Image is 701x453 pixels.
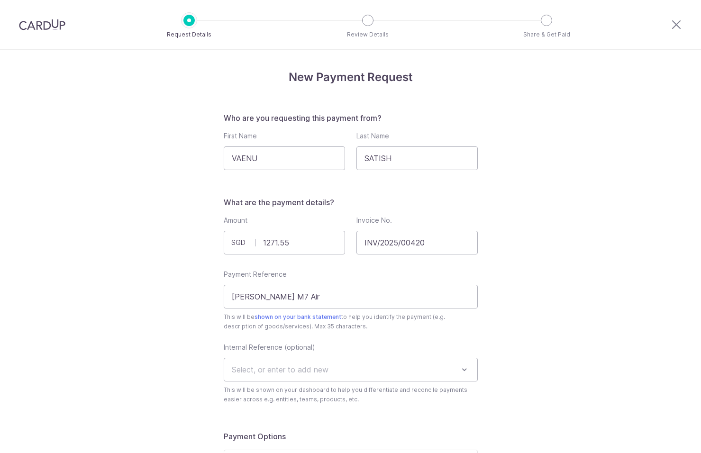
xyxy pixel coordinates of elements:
span: SGD [231,238,256,247]
input: E.g. INV-54-12 [356,231,478,254]
span: This will be to help you identify the payment (e.g. description of goods/services). Max 35 charac... [224,312,478,331]
label: Last Name [356,131,389,141]
label: Payment Reference [224,270,287,279]
label: Amount [224,216,247,225]
h5: What are the payment details? [224,197,478,208]
iframe: Opens a widget where you can find more information [640,425,692,448]
input: E.g. John [224,146,345,170]
input: E.g. Description of goods/services [224,285,478,308]
label: First Name [224,131,257,141]
a: shown on your bank statement [255,313,341,320]
h4: New Payment Request [224,69,478,86]
p: Review Details [333,30,403,39]
h5: Payment Options [224,431,478,442]
h5: Who are you requesting this payment from? [224,112,478,124]
input: Enter amount [224,231,345,254]
input: E.g. Doe [356,146,478,170]
p: Share & Get Paid [511,30,582,39]
img: CardUp [19,19,65,30]
span: This will be shown on your dashboard to help you differentiate and reconcile payments easier acro... [224,385,478,404]
label: Invoice No. [356,216,392,225]
label: Internal Reference (optional) [224,343,315,352]
p: Request Details [154,30,224,39]
span: Select, or enter to add new [232,365,328,374]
